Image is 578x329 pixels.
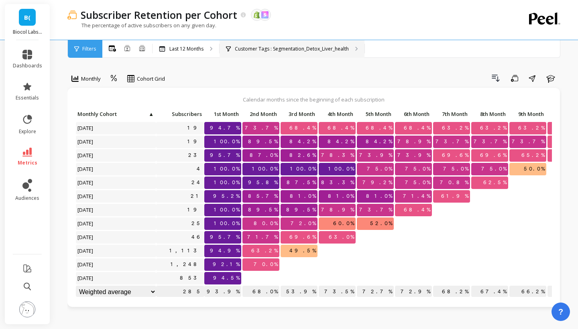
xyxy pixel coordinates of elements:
[319,108,356,120] p: 4th Month
[158,111,202,117] span: Subscribers
[15,195,39,201] span: audiences
[320,149,356,161] span: 78.3%
[357,286,394,298] p: 72.7%
[433,108,471,121] div: Toggle SortBy
[395,108,432,120] p: 6th Month
[478,149,508,161] span: 69.6%
[82,46,96,52] span: Filters
[76,122,96,134] span: [DATE]
[75,96,552,103] p: Calendar months since the beginning of each subscription
[364,190,394,202] span: 81.0%
[434,136,470,148] span: 73.7%
[471,108,508,120] p: 8th Month
[288,122,317,134] span: 68.4%
[242,108,279,120] p: 2nd Month
[327,163,356,175] span: 100.0%
[365,163,394,175] span: 75.0%
[76,231,96,243] span: [DATE]
[76,204,96,216] span: [DATE]
[358,111,391,117] span: 5th Month
[190,217,204,229] a: 25
[246,204,279,216] span: 89.5%
[511,111,544,117] span: 9th Month
[250,245,279,257] span: 63.2%
[187,149,204,161] a: 23
[75,108,114,121] div: Toggle SortBy
[473,111,506,117] span: 8th Month
[288,245,317,257] span: 49.5%
[169,46,204,52] p: Last 12 Months
[358,204,394,216] span: 73.7%
[76,217,96,229] span: [DATE]
[212,217,241,229] span: 100.0%
[19,128,36,135] span: explore
[244,111,277,117] span: 2nd Month
[397,111,429,117] span: 6th Month
[67,22,216,29] p: The percentage of active subscribers on any given day.
[253,11,261,18] img: api.shopify.svg
[395,108,433,121] div: Toggle SortBy
[24,13,31,22] span: B(
[396,149,432,161] span: 73.9%
[18,160,37,166] span: metrics
[246,231,279,243] span: 71.7%
[246,177,279,189] span: 95.8%
[282,111,315,117] span: 3rd Month
[246,190,279,202] span: 85.7%
[16,95,39,101] span: essentials
[208,122,241,134] span: 94.7%
[212,136,241,148] span: 100.0%
[368,217,394,229] span: 52.0%
[208,245,241,257] span: 94.9%
[288,136,317,148] span: 84.2%
[401,190,432,202] span: 71.4%
[212,177,241,189] span: 100.0%
[440,149,470,161] span: 69.6%
[186,204,204,216] a: 19
[364,136,394,148] span: 84.2%
[242,286,279,298] p: 68.0%
[81,75,101,83] span: Monthly
[76,108,156,120] p: Monthly Cohort
[509,108,547,121] div: Toggle SortBy
[246,136,279,148] span: 89.5%
[442,163,470,175] span: 75.0%
[148,111,154,117] span: ▲
[326,136,356,148] span: 84.2%
[208,149,241,161] span: 95.7%
[433,286,470,298] p: 68.2%
[435,111,468,117] span: 7th Month
[356,108,395,121] div: Toggle SortBy
[288,231,317,243] span: 69.6%
[212,272,241,284] span: 94.5%
[190,231,204,243] a: 46
[242,108,280,121] div: Toggle SortBy
[76,163,96,175] span: [DATE]
[517,122,546,134] span: 63.2%
[471,108,509,121] div: Toggle SortBy
[285,204,317,216] span: 89.5%
[137,75,165,83] span: Cohort Grid
[396,136,432,148] span: 78.9%
[403,177,432,189] span: 75.0%
[67,10,77,19] img: header icon
[168,245,204,257] a: 1,113
[440,122,470,134] span: 63.2%
[252,258,279,270] span: 70.0%
[77,111,148,117] span: Monthly Cohort
[357,108,394,120] p: 5th Month
[211,258,241,270] span: 92.1%
[195,163,204,175] a: 4
[204,286,241,298] p: 93.9%
[76,177,96,189] span: [DATE]
[252,217,279,229] span: 80.0%
[212,204,241,216] span: 100.0%
[13,29,42,35] p: Biocol Labs (US)
[285,177,317,189] span: 87.5%
[190,177,204,189] a: 24
[281,108,317,120] p: 3rd Month
[438,177,470,189] span: 70.8%
[212,190,241,202] span: 95.2%
[327,231,356,243] span: 63.0%
[212,163,241,175] span: 100.0%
